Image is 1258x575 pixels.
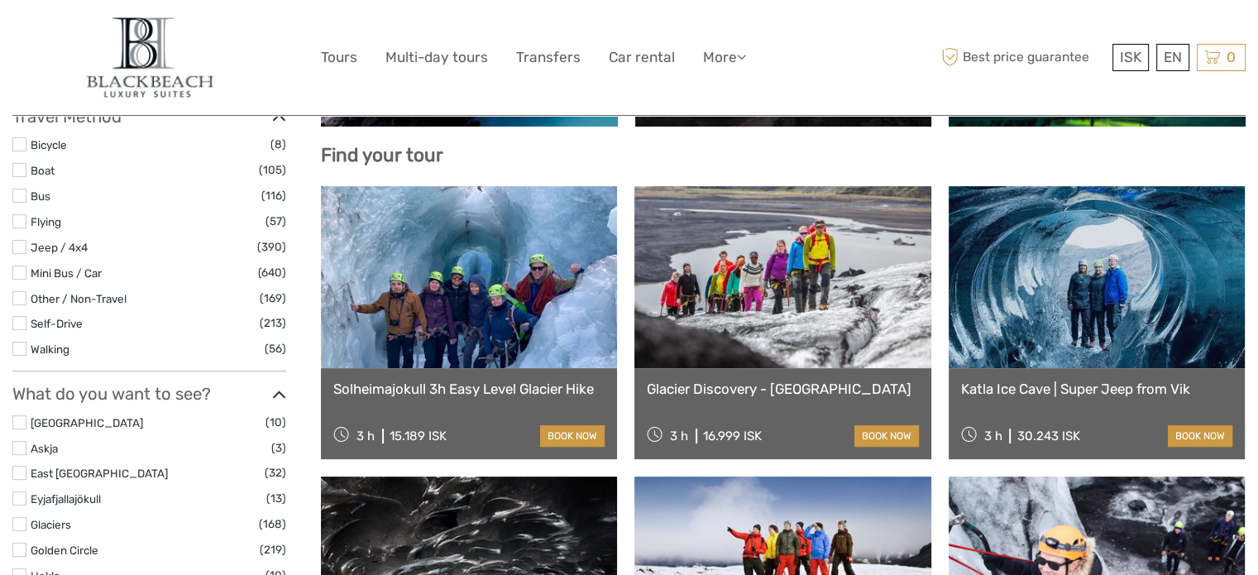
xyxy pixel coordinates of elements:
span: (116) [261,186,286,205]
div: EN [1156,44,1189,71]
span: 3 h [670,429,688,443]
a: Eyjafjallajökull [31,492,101,506]
div: 30.243 ISK [1016,429,1079,443]
span: Best price guarantee [937,44,1108,71]
span: (13) [266,489,286,508]
a: Multi-day tours [385,46,488,69]
span: (8) [270,135,286,154]
a: More [703,46,746,69]
a: Bus [31,189,50,203]
h3: What do you want to see? [12,384,286,404]
span: (56) [265,339,286,358]
span: 3 h [983,429,1002,443]
img: 821-d0172702-669c-46bc-8e7c-1716aae4eeb1_logo_big.jpg [78,12,221,103]
span: (213) [260,314,286,333]
a: Askja [31,442,58,455]
span: (640) [258,263,286,282]
a: Walking [31,343,69,356]
a: Solheimajokull 3h Easy Level Glacier Hike [333,381,605,397]
a: Car rental [609,46,675,69]
span: (3) [271,438,286,458]
span: (32) [265,463,286,482]
a: Tours [321,46,357,69]
span: (219) [260,540,286,559]
a: Jeep / 4x4 [31,241,88,254]
a: book now [540,425,605,447]
a: Boat [31,164,55,177]
a: book now [854,425,919,447]
a: Mini Bus / Car [31,266,102,280]
span: (168) [259,515,286,534]
div: 15.189 ISK [390,429,447,443]
span: (105) [259,161,286,180]
a: Golden Circle [31,544,98,557]
a: Other / Non-Travel [31,292,127,305]
span: (57) [265,212,286,231]
a: Katla Ice Cave | Super Jeep from Vik [961,381,1232,397]
a: Glacier Discovery - [GEOGRAPHIC_DATA] [647,381,918,397]
a: Self-Drive [31,317,83,330]
a: Bicycle [31,138,67,151]
span: 0 [1224,49,1238,65]
a: East [GEOGRAPHIC_DATA] [31,467,168,480]
b: Find your tour [321,144,443,166]
div: 16.999 ISK [703,429,762,443]
a: Glaciers [31,518,71,531]
h3: Travel Method [12,107,286,127]
a: Flying [31,215,61,228]
span: (169) [260,289,286,308]
a: Transfers [516,46,581,69]
span: (10) [265,413,286,432]
span: ISK [1120,49,1141,65]
span: 3 h [356,429,375,443]
a: [GEOGRAPHIC_DATA] [31,416,143,429]
a: book now [1168,425,1232,447]
span: (390) [257,237,286,256]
